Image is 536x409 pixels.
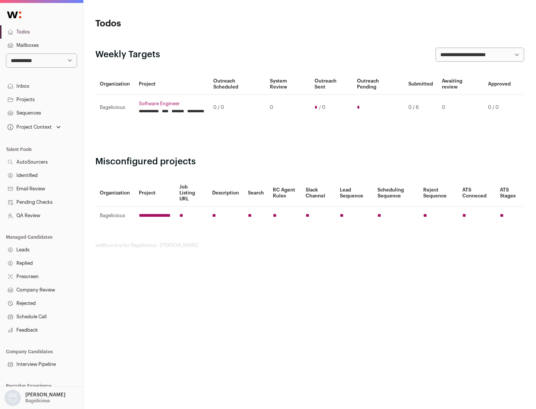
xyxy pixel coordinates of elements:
[134,180,175,207] th: Project
[95,180,134,207] th: Organization
[268,180,301,207] th: RC Agent Rules
[25,392,66,398] p: [PERSON_NAME]
[4,390,21,406] img: nopic.png
[208,180,243,207] th: Description
[335,180,373,207] th: Lead Sequence
[495,180,524,207] th: ATS Stages
[175,180,208,207] th: Job Listing URL
[404,74,437,95] th: Submitted
[265,95,310,120] td: 0
[310,74,353,95] th: Outreach Sent
[319,104,325,110] span: / 0
[437,74,484,95] th: Awaiting review
[404,95,437,120] td: 0 / 6
[95,95,134,120] td: Bagelicious
[437,95,484,120] td: 0
[419,180,458,207] th: Reject Sequence
[484,95,515,120] td: 0 / 0
[3,7,25,22] img: Wellfound
[95,49,160,61] h2: Weekly Targets
[458,180,495,207] th: ATS Conneced
[265,74,310,95] th: System Review
[6,122,62,132] button: Open dropdown
[352,74,403,95] th: Outreach Pending
[25,398,50,404] p: Bagelicious
[95,207,134,225] td: Bagelicious
[95,156,524,168] h2: Misconfigured projects
[95,242,524,248] footer: wellfound:ai for Bagelicious - [PERSON_NAME]
[373,180,419,207] th: Scheduling Sequence
[139,101,204,107] a: Software Engineer
[484,74,515,95] th: Approved
[6,124,52,130] div: Project Context
[209,95,265,120] td: 0 / 0
[301,180,335,207] th: Slack Channel
[95,74,134,95] th: Organization
[95,18,238,30] h1: Todos
[3,390,67,406] button: Open dropdown
[243,180,268,207] th: Search
[134,74,209,95] th: Project
[209,74,265,95] th: Outreach Scheduled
